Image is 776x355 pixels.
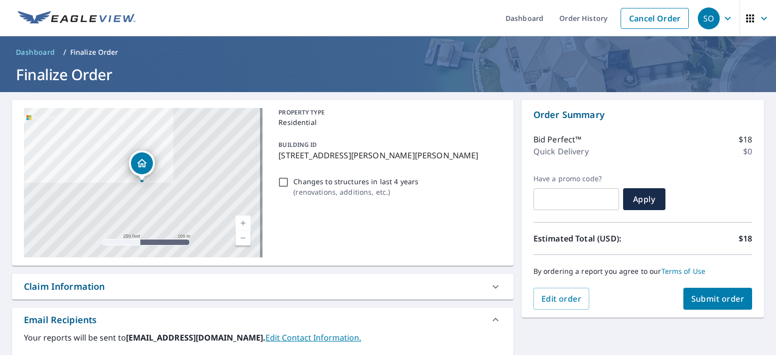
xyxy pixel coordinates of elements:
a: Dashboard [12,44,59,60]
p: [STREET_ADDRESS][PERSON_NAME][PERSON_NAME] [278,149,497,161]
label: Your reports will be sent to [24,332,502,344]
li: / [63,46,66,58]
span: Dashboard [16,47,55,57]
p: Order Summary [533,108,752,121]
p: Quick Delivery [533,145,589,157]
div: SO [698,7,720,29]
p: Residential [278,117,497,127]
p: $0 [743,145,752,157]
p: Bid Perfect™ [533,133,582,145]
span: Apply [631,194,657,205]
button: Apply [623,188,665,210]
button: Edit order [533,288,590,310]
p: $18 [739,233,752,244]
p: $18 [739,133,752,145]
p: PROPERTY TYPE [278,108,497,117]
b: [EMAIL_ADDRESS][DOMAIN_NAME]. [126,332,265,343]
div: Email Recipients [24,313,97,327]
div: Email Recipients [12,308,514,332]
p: By ordering a report you agree to our [533,267,752,276]
a: EditContactInfo [265,332,361,343]
button: Submit order [683,288,753,310]
img: EV Logo [18,11,135,26]
span: Edit order [541,293,582,304]
a: Current Level 17, Zoom In [236,216,251,231]
p: Estimated Total (USD): [533,233,643,244]
label: Have a promo code? [533,174,619,183]
p: BUILDING ID [278,140,317,149]
nav: breadcrumb [12,44,764,60]
p: Changes to structures in last 4 years [293,176,418,187]
div: Claim Information [24,280,105,293]
p: Finalize Order [70,47,119,57]
h1: Finalize Order [12,64,764,85]
a: Current Level 17, Zoom Out [236,231,251,245]
a: Cancel Order [621,8,689,29]
div: Claim Information [12,274,514,299]
a: Terms of Use [661,266,706,276]
p: ( renovations, additions, etc. ) [293,187,418,197]
span: Submit order [691,293,745,304]
div: Dropped pin, building 1, Residential property, 1870 Hortman Mill Rd Roberta, GA 31078 [129,150,155,181]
